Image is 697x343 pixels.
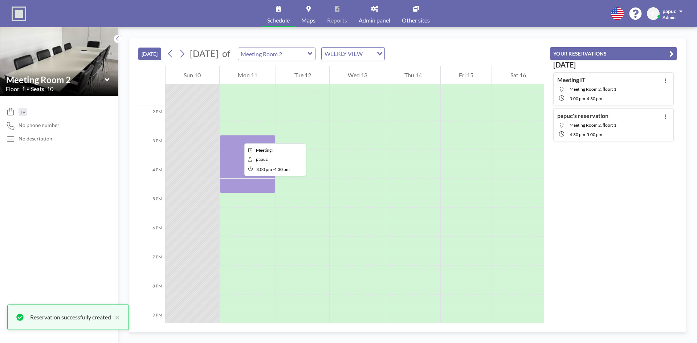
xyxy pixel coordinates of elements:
[138,222,165,251] div: 6 PM
[138,106,165,135] div: 2 PM
[138,77,165,106] div: 1 PM
[386,66,440,84] div: Thu 14
[138,193,165,222] div: 5 PM
[220,66,276,84] div: Mon 11
[585,132,587,137] span: -
[273,167,274,172] span: -
[12,7,26,21] img: organization-logo
[557,76,586,83] h4: Meeting IT
[553,60,674,69] h3: [DATE]
[238,48,308,60] input: Meeting Room 2
[585,96,587,101] span: -
[19,122,60,128] span: No phone number
[27,87,29,91] span: •
[365,49,372,58] input: Search for option
[222,48,230,59] span: of
[138,280,165,309] div: 8 PM
[441,66,492,84] div: Fri 15
[20,109,25,115] span: TV
[322,48,384,60] div: Search for option
[30,313,111,322] div: Reservation successfully created
[557,112,608,119] h4: papuc's reservation
[19,135,52,142] div: No description
[587,96,602,101] span: 4:30 PM
[138,164,165,193] div: 4 PM
[327,17,347,23] span: Reports
[663,8,676,14] span: papuc
[31,85,53,93] span: Seats: 10
[190,48,219,59] span: [DATE]
[570,86,616,92] span: Meeting Room 2, floor: 1
[138,135,165,164] div: 3 PM
[111,313,120,322] button: close
[359,17,390,23] span: Admin panel
[166,66,219,84] div: Sun 10
[330,66,386,84] div: Wed 13
[274,167,290,172] span: 4:30 PM
[587,132,602,137] span: 5:00 PM
[256,156,268,162] span: papuc
[570,96,585,101] span: 3:00 PM
[267,17,290,23] span: Schedule
[256,167,272,172] span: 3:00 PM
[138,48,161,60] button: [DATE]
[138,309,165,338] div: 9 PM
[301,17,315,23] span: Maps
[256,147,276,153] span: Meeting IT
[663,15,676,20] span: Admin
[652,11,655,17] span: P
[492,66,544,84] div: Sat 16
[550,47,677,60] button: YOUR RESERVATIONS
[6,74,105,85] input: Meeting Room 2
[138,251,165,280] div: 7 PM
[276,66,329,84] div: Tue 12
[402,17,430,23] span: Other sites
[6,85,25,93] span: Floor: 1
[570,132,585,137] span: 4:30 PM
[570,122,616,128] span: Meeting Room 2, floor: 1
[323,49,364,58] span: WEEKLY VIEW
